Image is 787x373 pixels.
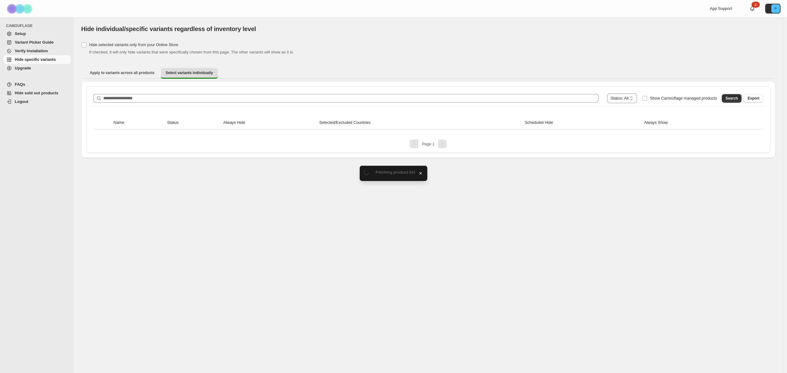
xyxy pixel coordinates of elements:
button: Export [744,94,763,103]
span: Upgrade [15,66,31,70]
a: Logout [4,97,71,106]
th: Selected/Excluded Countries [317,116,523,130]
span: FAQs [15,82,25,87]
span: Setup [15,31,26,36]
span: Search [726,96,738,101]
span: Verify Installation [15,49,48,53]
th: Always Hide [221,116,317,130]
span: Export [748,96,759,101]
span: Hide individual/specific variants regardless of inventory level [81,26,256,32]
span: Page 1 [422,142,434,146]
text: P [774,7,777,10]
span: Select variants individually [166,70,213,75]
nav: Pagination [91,139,765,148]
img: Camouflage [5,0,36,17]
span: Hide specific variants [15,57,56,62]
div: Select variants individually [81,81,775,158]
th: Scheduled Hide [523,116,642,130]
span: Hide sold out products [15,91,58,95]
a: Verify Installation [4,47,71,55]
button: Avatar with initials P [765,4,781,14]
a: Hide sold out products [4,89,71,97]
span: Hide selected variants only from your Online Store [89,42,178,47]
a: Setup [4,29,71,38]
th: Status [165,116,222,130]
th: Name [112,116,165,130]
a: FAQs [4,80,71,89]
button: Select variants individually [161,68,218,79]
span: Variant Picker Guide [15,40,53,45]
a: Hide specific variants [4,55,71,64]
span: Logout [15,99,28,104]
span: App Support [710,6,732,11]
span: If checked, it will only hide variants that were specifically chosen from this page. The other va... [89,50,294,54]
a: Variant Picker Guide [4,38,71,47]
a: Upgrade [4,64,71,73]
button: Apply to variants across all products [85,68,160,78]
button: Search [722,94,742,103]
span: Apply to variants across all products [90,70,155,75]
span: Show Camouflage managed products [650,96,717,100]
a: 2 [749,6,755,12]
span: Fetching product list [376,170,415,175]
th: Always Show [642,116,745,130]
span: CAMOUFLAGE [6,23,71,28]
span: Avatar with initials P [771,4,780,13]
div: 2 [752,2,760,8]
